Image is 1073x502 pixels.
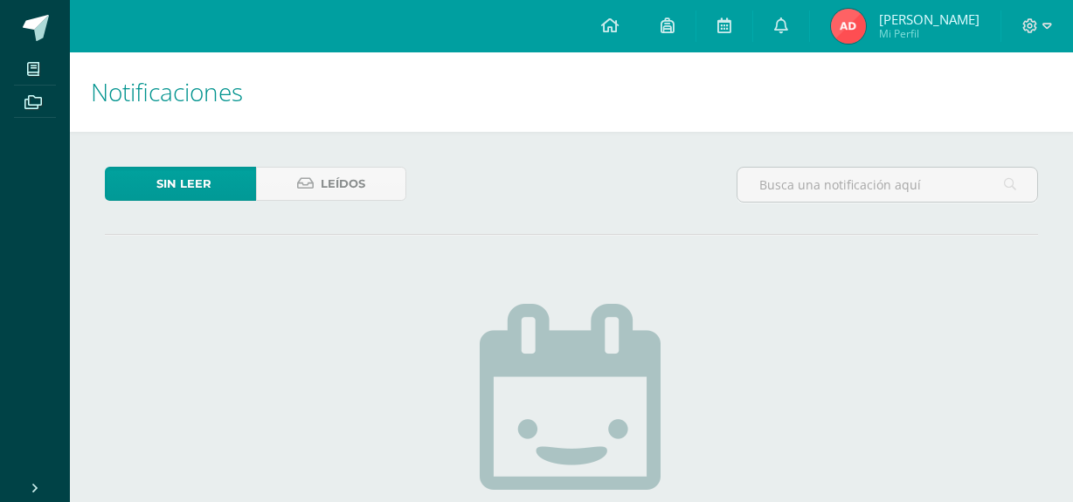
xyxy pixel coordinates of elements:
[321,168,365,200] span: Leídos
[737,168,1037,202] input: Busca una notificación aquí
[879,10,980,28] span: [PERSON_NAME]
[156,168,211,200] span: Sin leer
[256,167,407,201] a: Leídos
[105,167,256,201] a: Sin leer
[91,75,243,108] span: Notificaciones
[831,9,866,44] img: 2b36d78c5330a76a8219e346466025d2.png
[879,26,980,41] span: Mi Perfil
